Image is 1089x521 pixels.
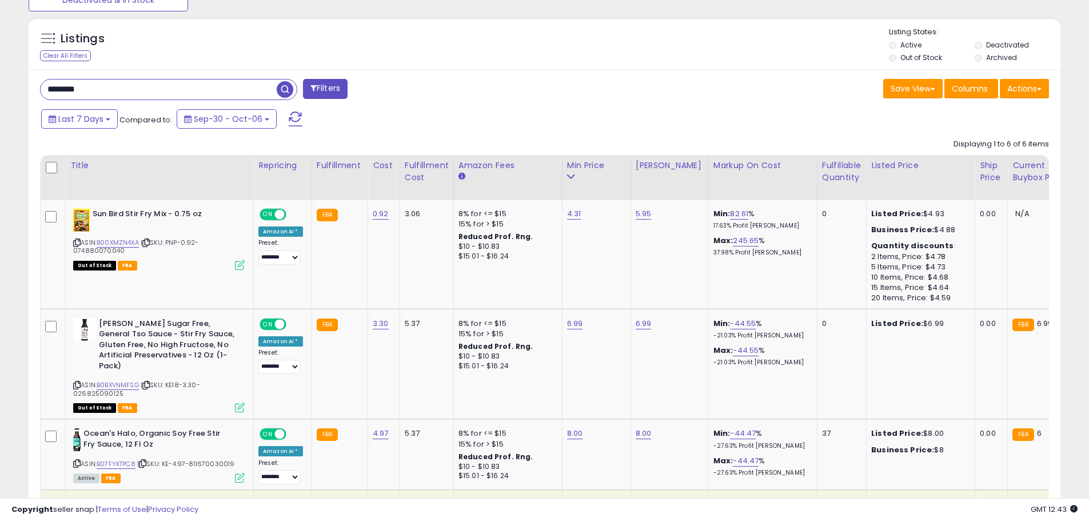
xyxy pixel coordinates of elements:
[73,209,245,269] div: ASIN:
[458,341,533,351] b: Reduced Prof. Rng.
[40,50,91,61] div: Clear All Filters
[871,272,966,283] div: 10 Items, Price: $4.68
[1037,428,1042,439] span: 6
[458,242,553,252] div: $10 - $10.83
[733,235,759,246] a: 245.65
[980,160,1003,184] div: Ship Price
[73,238,199,255] span: | SKU: PNP-0.92-074880070040
[458,361,553,371] div: $15.01 - $16.24
[980,319,999,329] div: 0.00
[258,349,303,375] div: Preset:
[889,27,1060,38] p: Listing States:
[883,79,943,98] button: Save View
[871,240,954,251] b: Quantity discounts
[258,446,303,456] div: Amazon AI *
[317,160,363,172] div: Fulfillment
[458,352,553,361] div: $10 - $10.83
[405,319,445,329] div: 5.37
[980,209,999,219] div: 0.00
[261,319,275,329] span: ON
[73,380,200,397] span: | SKU: KE18-3.30-026825090125
[1000,79,1049,98] button: Actions
[871,209,966,219] div: $4.93
[730,318,756,329] a: -44.55
[871,428,966,439] div: $8.00
[11,504,53,515] strong: Copyright
[458,319,553,329] div: 8% for <= $15
[118,403,137,413] span: FBA
[713,345,733,356] b: Max:
[73,428,81,451] img: 4128e7iR3dL._SL40_.jpg
[261,429,275,439] span: ON
[261,210,275,220] span: ON
[636,160,704,172] div: [PERSON_NAME]
[733,455,759,467] a: -44.47
[713,428,731,439] b: Min:
[73,319,245,412] div: ASIN:
[822,319,857,329] div: 0
[713,160,812,172] div: Markup on Cost
[118,261,137,271] span: FBA
[73,261,116,271] span: All listings that are currently out of stock and unavailable for purchase on Amazon
[1012,319,1034,331] small: FBA
[952,83,988,94] span: Columns
[73,403,116,413] span: All listings that are currently out of stock and unavailable for purchase on Amazon
[73,428,245,482] div: ASIN:
[73,474,99,483] span: All listings currently available for purchase on Amazon
[458,462,553,472] div: $10 - $10.83
[458,428,553,439] div: 8% for <= $15
[713,208,731,219] b: Min:
[99,319,238,375] b: [PERSON_NAME] Sugar Free, General Tso Sauce - Stir Fry Sauce, Gluten Free, No High Fructose, No A...
[713,332,808,340] p: -21.03% Profit [PERSON_NAME]
[458,172,465,182] small: Amazon Fees.
[567,318,583,329] a: 6.99
[713,359,808,367] p: -21.03% Profit [PERSON_NAME]
[713,209,808,230] div: %
[1015,208,1029,219] span: N/A
[871,283,966,293] div: 15 Items, Price: $4.64
[900,53,942,62] label: Out of Stock
[871,224,934,235] b: Business Price:
[871,318,923,329] b: Listed Price:
[1037,318,1053,329] span: 6.99
[713,235,733,246] b: Max:
[303,79,348,99] button: Filters
[713,428,808,450] div: %
[194,113,262,125] span: Sep-30 - Oct-06
[822,160,861,184] div: Fulfillable Quantity
[713,456,808,477] div: %
[954,139,1049,150] div: Displaying 1 to 6 of 6 items
[137,459,235,468] span: | SKU: KE-4.97-811670030019
[73,319,96,341] img: 414YK5UnUoL._SL40_.jpg
[11,504,198,515] div: seller snap | |
[83,428,222,452] b: Ocean's Halo, Organic Soy Free Stir Fry Sauce, 12 Fl Oz
[871,445,966,455] div: $8
[258,239,303,265] div: Preset:
[713,455,733,466] b: Max:
[567,428,583,439] a: 8.00
[1012,160,1071,184] div: Current Buybox Price
[405,160,449,184] div: Fulfillment Cost
[317,428,338,441] small: FBA
[373,318,389,329] a: 3.30
[871,252,966,262] div: 2 Items, Price: $4.78
[713,319,808,340] div: %
[986,40,1029,50] label: Deactivated
[567,208,581,220] a: 4.31
[900,40,922,50] label: Active
[871,444,934,455] b: Business Price:
[101,474,121,483] span: FBA
[258,459,303,485] div: Preset:
[458,232,533,241] b: Reduced Prof. Rng.
[119,114,172,125] span: Compared to:
[98,504,146,515] a: Terms of Use
[636,208,652,220] a: 5.95
[58,113,103,125] span: Last 7 Days
[97,238,139,248] a: B00XMZN4XA
[97,459,135,469] a: B07FYKTPC8
[373,208,389,220] a: 0.92
[636,428,652,439] a: 8.00
[713,249,808,257] p: 37.98% Profit [PERSON_NAME]
[93,209,232,222] b: Sun Bird Stir Fry Mix - 0.75 oz
[458,160,557,172] div: Amazon Fees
